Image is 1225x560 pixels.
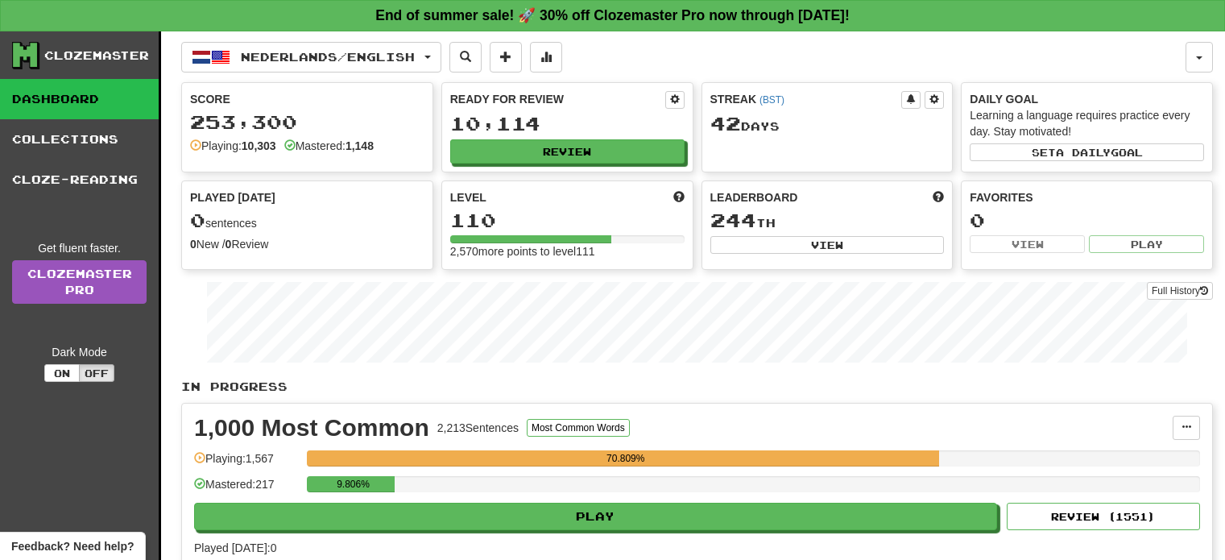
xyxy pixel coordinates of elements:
span: Played [DATE]: 0 [194,541,276,554]
strong: 1,148 [346,139,374,152]
div: Get fluent faster. [12,240,147,256]
div: Playing: 1,567 [194,450,299,477]
div: Score [190,91,424,107]
div: Clozemaster [44,48,149,64]
div: 0 [970,210,1204,230]
span: 0 [190,209,205,231]
div: 10,114 [450,114,685,134]
button: Play [1089,235,1204,253]
span: Open feedback widget [11,538,134,554]
button: Play [194,503,997,530]
button: Search sentences [449,42,482,73]
div: New / Review [190,236,424,252]
span: Leaderboard [710,189,798,205]
button: More stats [530,42,562,73]
strong: End of summer sale! 🚀 30% off Clozemaster Pro now through [DATE]! [375,7,850,23]
div: Mastered: 217 [194,476,299,503]
div: Favorites [970,189,1204,205]
span: Level [450,189,486,205]
span: 244 [710,209,756,231]
button: Review [450,139,685,164]
div: 253,300 [190,112,424,132]
div: Playing: [190,138,276,154]
strong: 0 [190,238,197,251]
button: Add sentence to collection [490,42,522,73]
button: View [970,235,1085,253]
a: ClozemasterPro [12,260,147,304]
button: Seta dailygoal [970,143,1204,161]
div: 2,570 more points to level 111 [450,243,685,259]
div: Learning a language requires practice every day. Stay motivated! [970,107,1204,139]
button: Off [79,364,114,382]
div: 2,213 Sentences [437,420,519,436]
span: Nederlands / English [241,50,415,64]
div: 70.809% [312,450,939,467]
button: Nederlands/English [181,42,441,73]
span: 42 [710,112,741,135]
div: Streak [710,91,902,107]
span: Score more points to level up [673,189,685,205]
div: 1,000 Most Common [194,416,429,440]
span: a daily [1056,147,1111,158]
strong: 10,303 [242,139,276,152]
div: Dark Mode [12,344,147,360]
strong: 0 [226,238,232,251]
div: sentences [190,210,424,231]
button: Full History [1147,282,1213,300]
div: th [710,210,945,231]
button: View [710,236,945,254]
button: On [44,364,80,382]
div: Daily Goal [970,91,1204,107]
div: Day s [710,114,945,135]
div: 110 [450,210,685,230]
div: 9.806% [312,476,394,492]
button: Review (1551) [1007,503,1200,530]
button: Most Common Words [527,419,630,437]
div: Ready for Review [450,91,665,107]
span: Played [DATE] [190,189,275,205]
a: (BST) [759,94,784,106]
span: This week in points, UTC [933,189,944,205]
div: Mastered: [284,138,374,154]
p: In Progress [181,379,1213,395]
